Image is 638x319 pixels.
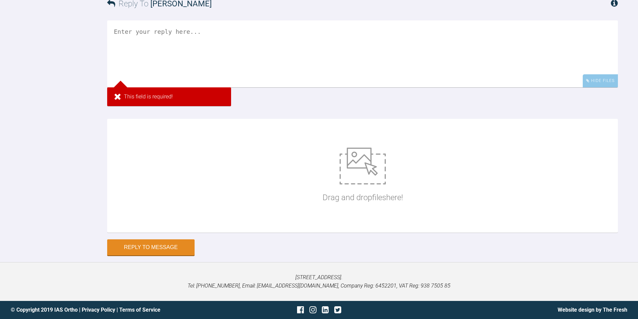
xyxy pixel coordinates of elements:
[11,306,216,314] div: © Copyright 2019 IAS Ortho | |
[107,87,231,106] div: This field is required!
[119,307,160,313] a: Terms of Service
[11,273,627,290] p: [STREET_ADDRESS]. Tel: [PHONE_NUMBER], Email: [EMAIL_ADDRESS][DOMAIN_NAME], Company Reg: 6452201,...
[558,307,627,313] a: Website design by The Fresh
[82,307,115,313] a: Privacy Policy
[583,74,618,87] div: Hide Files
[323,191,403,204] p: Drag and drop files here!
[107,239,195,255] button: Reply to Message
